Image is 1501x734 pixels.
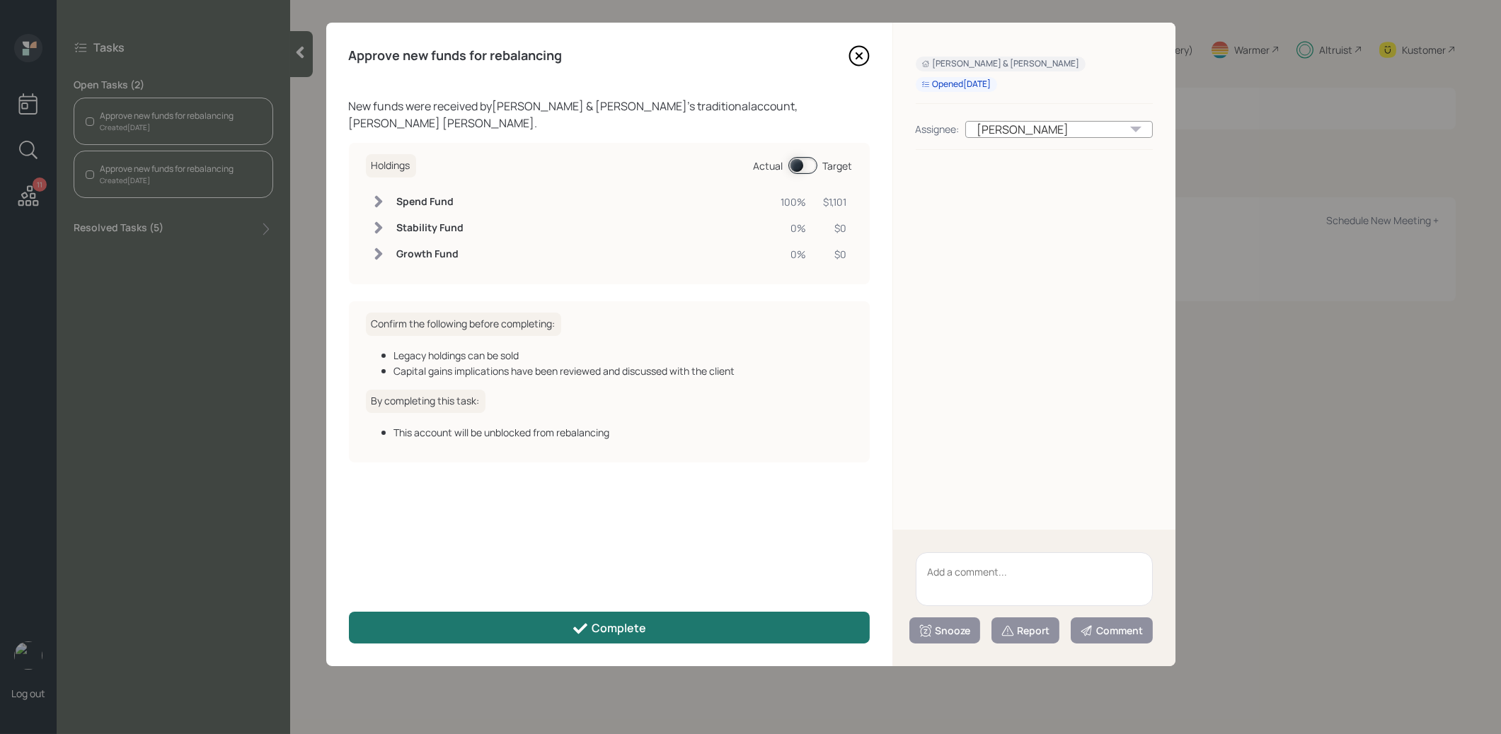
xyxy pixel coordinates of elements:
button: Snooze [909,617,980,643]
div: Complete [572,620,646,637]
div: $0 [824,221,847,235]
div: Opened [DATE] [921,78,991,91]
div: Target [823,158,853,173]
div: Snooze [919,624,971,638]
button: Report [991,617,1059,643]
div: [PERSON_NAME] & [PERSON_NAME] [921,58,1080,70]
h6: Confirm the following before completing: [366,313,561,336]
div: $0 [824,247,847,262]
div: 0% [781,247,807,262]
div: $1,101 [824,194,847,209]
div: [PERSON_NAME] [965,121,1153,138]
div: This account will be unblocked from rebalancing [394,425,853,440]
div: Legacy holdings can be sold [394,348,853,363]
h6: By completing this task: [366,390,485,413]
div: 100% [781,194,807,209]
div: New funds were received by [PERSON_NAME] & [PERSON_NAME] 's traditional account, [PERSON_NAME] [P... [349,98,870,132]
button: Comment [1071,617,1153,643]
div: Capital gains implications have been reviewed and discussed with the client [394,363,853,378]
div: Comment [1080,624,1144,638]
h6: Stability Fund [397,222,464,234]
div: Report [1001,624,1050,638]
h6: Spend Fund [397,196,464,208]
button: Complete [349,612,870,643]
div: Actual [754,158,783,173]
h6: Growth Fund [397,248,464,260]
div: Assignee: [916,122,960,136]
h4: Approve new funds for rebalancing [349,48,563,64]
div: 0% [781,221,807,235]
h6: Holdings [366,154,416,177]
